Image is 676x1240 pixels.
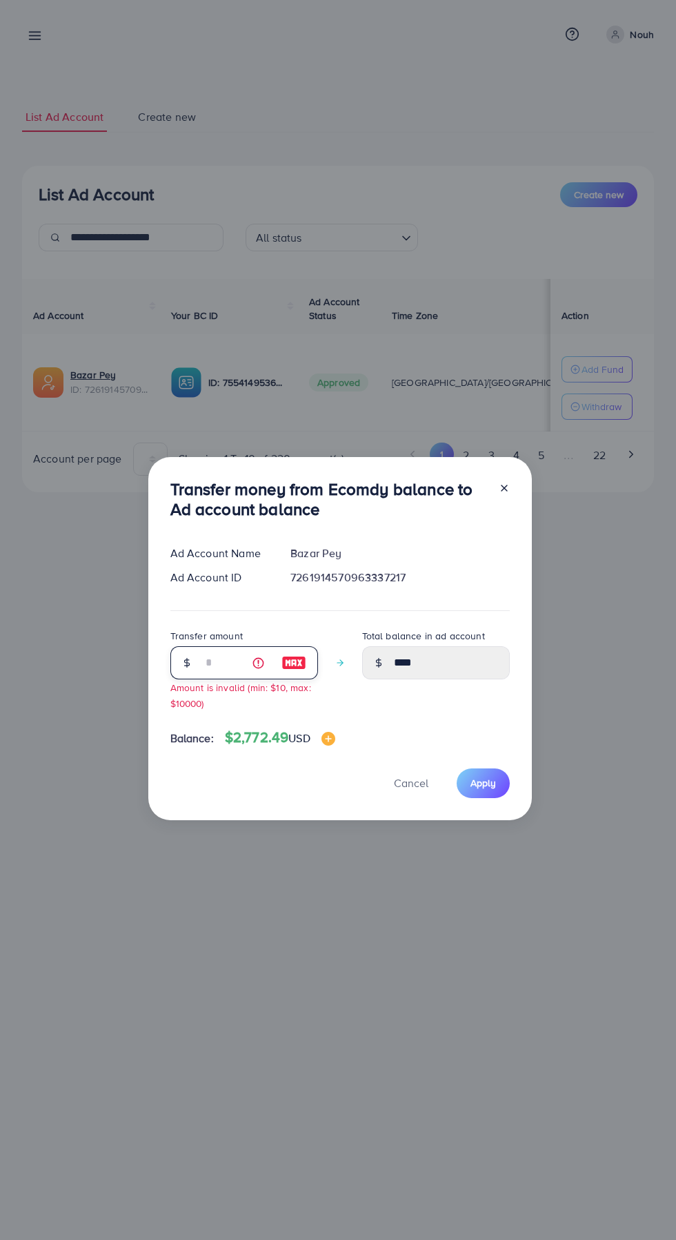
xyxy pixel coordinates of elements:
h3: Transfer money from Ecomdy balance to Ad account balance [170,479,488,519]
div: Ad Account Name [159,545,280,561]
button: Cancel [377,768,446,798]
span: USD [288,730,310,746]
label: Total balance in ad account [362,629,485,643]
img: image [281,655,306,671]
button: Apply [457,768,510,798]
h4: $2,772.49 [225,729,335,746]
span: Cancel [394,775,428,791]
div: 7261914570963337217 [279,570,520,585]
div: Bazar Pey [279,545,520,561]
label: Transfer amount [170,629,243,643]
img: image [321,732,335,746]
small: Amount is invalid (min: $10, max: $10000) [170,681,311,710]
div: Ad Account ID [159,570,280,585]
span: Apply [470,776,496,790]
span: Balance: [170,730,214,746]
